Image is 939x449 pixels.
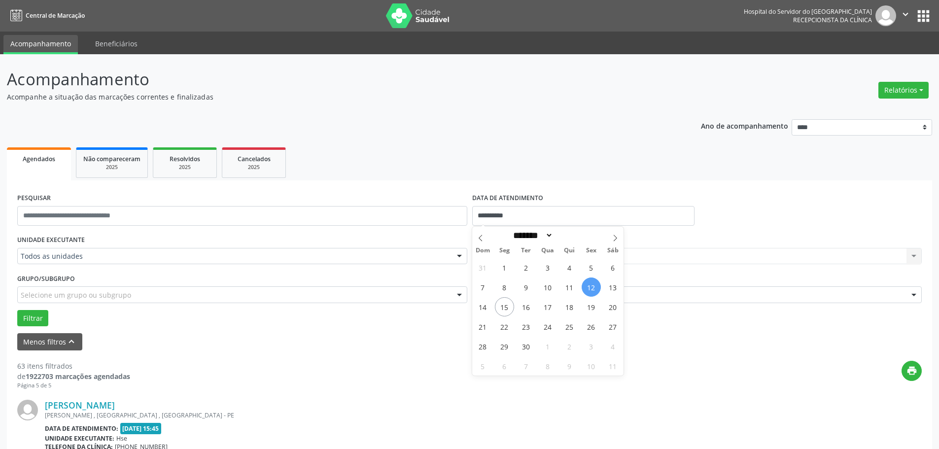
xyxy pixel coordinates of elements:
[603,297,623,316] span: Setembro 20, 2025
[472,191,543,206] label: DATA DE ATENDIMENTO
[875,5,896,26] img: img
[238,155,271,163] span: Cancelados
[7,67,655,92] p: Acompanhamento
[603,356,623,376] span: Outubro 11, 2025
[3,35,78,54] a: Acompanhamento
[26,11,85,20] span: Central de Marcação
[17,371,130,381] div: de
[580,247,602,254] span: Sex
[896,5,915,26] button: 
[517,258,536,277] span: Setembro 2, 2025
[21,251,447,261] span: Todos as unidades
[88,35,144,52] a: Beneficiários
[538,317,557,336] span: Setembro 24, 2025
[17,361,130,371] div: 63 itens filtrados
[495,337,514,356] span: Setembro 29, 2025
[45,400,115,411] a: [PERSON_NAME]
[17,310,48,327] button: Filtrar
[538,258,557,277] span: Setembro 3, 2025
[582,317,601,336] span: Setembro 26, 2025
[83,155,140,163] span: Não compareceram
[120,423,162,434] span: [DATE] 15:45
[7,92,655,102] p: Acompanhe a situação das marcações correntes e finalizadas
[538,356,557,376] span: Outubro 8, 2025
[495,277,514,297] span: Setembro 8, 2025
[560,317,579,336] span: Setembro 25, 2025
[517,297,536,316] span: Setembro 16, 2025
[66,336,77,347] i: keyboard_arrow_up
[473,297,492,316] span: Setembro 14, 2025
[878,82,929,99] button: Relatórios
[160,164,209,171] div: 2025
[582,337,601,356] span: Outubro 3, 2025
[21,290,131,300] span: Selecione um grupo ou subgrupo
[900,9,911,20] i: 
[553,230,586,241] input: Year
[701,119,788,132] p: Ano de acompanhamento
[17,271,75,286] label: Grupo/Subgrupo
[229,164,278,171] div: 2025
[603,258,623,277] span: Setembro 6, 2025
[744,7,872,16] div: Hospital do Servidor do [GEOGRAPHIC_DATA]
[538,337,557,356] span: Outubro 1, 2025
[515,247,537,254] span: Ter
[582,297,601,316] span: Setembro 19, 2025
[558,247,580,254] span: Qui
[582,277,601,297] span: Setembro 12, 2025
[603,337,623,356] span: Outubro 4, 2025
[17,400,38,420] img: img
[560,277,579,297] span: Setembro 11, 2025
[560,356,579,376] span: Outubro 9, 2025
[7,7,85,24] a: Central de Marcação
[560,258,579,277] span: Setembro 4, 2025
[495,317,514,336] span: Setembro 22, 2025
[510,230,554,241] select: Month
[537,247,558,254] span: Qua
[538,277,557,297] span: Setembro 10, 2025
[582,258,601,277] span: Setembro 5, 2025
[915,7,932,25] button: apps
[17,233,85,248] label: UNIDADE EXECUTANTE
[495,297,514,316] span: Setembro 15, 2025
[602,247,624,254] span: Sáb
[473,277,492,297] span: Setembro 7, 2025
[495,356,514,376] span: Outubro 6, 2025
[170,155,200,163] span: Resolvidos
[473,337,492,356] span: Setembro 28, 2025
[603,277,623,297] span: Setembro 13, 2025
[45,424,118,433] b: Data de atendimento:
[473,317,492,336] span: Setembro 21, 2025
[45,434,114,443] b: Unidade executante:
[17,191,51,206] label: PESQUISAR
[603,317,623,336] span: Setembro 27, 2025
[902,361,922,381] button: print
[517,317,536,336] span: Setembro 23, 2025
[560,297,579,316] span: Setembro 18, 2025
[473,258,492,277] span: Agosto 31, 2025
[560,337,579,356] span: Outubro 2, 2025
[538,297,557,316] span: Setembro 17, 2025
[17,381,130,390] div: Página 5 de 5
[17,333,82,350] button: Menos filtroskeyboard_arrow_up
[495,258,514,277] span: Setembro 1, 2025
[473,356,492,376] span: Outubro 5, 2025
[517,337,536,356] span: Setembro 30, 2025
[45,411,774,419] div: [PERSON_NAME] , [GEOGRAPHIC_DATA] , [GEOGRAPHIC_DATA] - PE
[83,164,140,171] div: 2025
[906,365,917,376] i: print
[582,356,601,376] span: Outubro 10, 2025
[793,16,872,24] span: Recepcionista da clínica
[116,434,127,443] span: Hse
[26,372,130,381] strong: 1922703 marcações agendadas
[493,247,515,254] span: Seg
[23,155,55,163] span: Agendados
[517,277,536,297] span: Setembro 9, 2025
[517,356,536,376] span: Outubro 7, 2025
[472,247,494,254] span: Dom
